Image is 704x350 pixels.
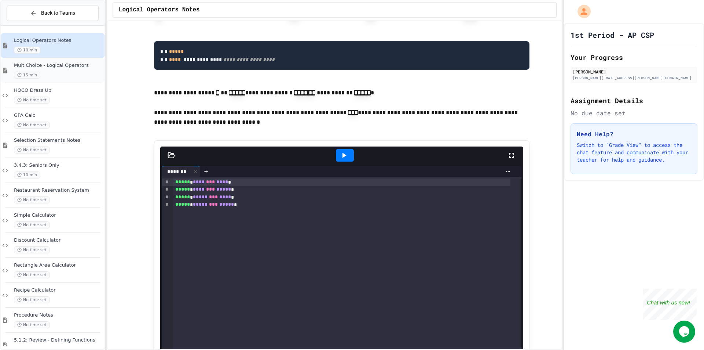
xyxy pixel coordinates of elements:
span: Mult.Choice - Logical Operators [14,62,103,69]
div: No due date set [571,109,697,118]
span: Logical Operators Notes [119,6,200,14]
span: Recipe Calculator [14,287,103,293]
span: Discount Calculator [14,237,103,243]
span: GPA Calc [14,112,103,119]
div: My Account [570,3,593,20]
span: No time set [14,97,50,104]
div: [PERSON_NAME] [573,68,695,75]
span: 15 min [14,72,40,79]
span: Selection Statements Notes [14,137,103,144]
h3: Need Help? [577,130,691,138]
span: Logical Operators Notes [14,37,103,44]
h2: Your Progress [571,52,697,62]
p: Switch to "Grade View" to access the chat feature and communicate with your teacher for help and ... [577,141,691,163]
button: Back to Teams [7,5,99,21]
iframe: chat widget [643,289,697,320]
span: No time set [14,321,50,328]
h2: Assignment Details [571,95,697,106]
span: Procedure Notes [14,312,103,318]
span: 5.1.2: Review - Defining Functions [14,337,103,343]
span: No time set [14,196,50,203]
div: [PERSON_NAME][EMAIL_ADDRESS][PERSON_NAME][DOMAIN_NAME] [573,75,695,81]
span: Restaurant Reservation System [14,187,103,194]
span: No time set [14,271,50,278]
h1: 1st Period - AP CSP [571,30,654,40]
span: 10 min [14,172,40,178]
span: Rectangle Area Calculator [14,262,103,268]
span: No time set [14,221,50,228]
iframe: chat widget [673,321,697,343]
span: Back to Teams [41,9,75,17]
span: No time set [14,122,50,129]
span: No time set [14,296,50,303]
span: No time set [14,246,50,253]
span: No time set [14,147,50,154]
span: HOCO Dress Up [14,87,103,94]
span: Simple Calculator [14,212,103,219]
span: 10 min [14,47,40,54]
span: 3.4.3: Seniors Only [14,162,103,169]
